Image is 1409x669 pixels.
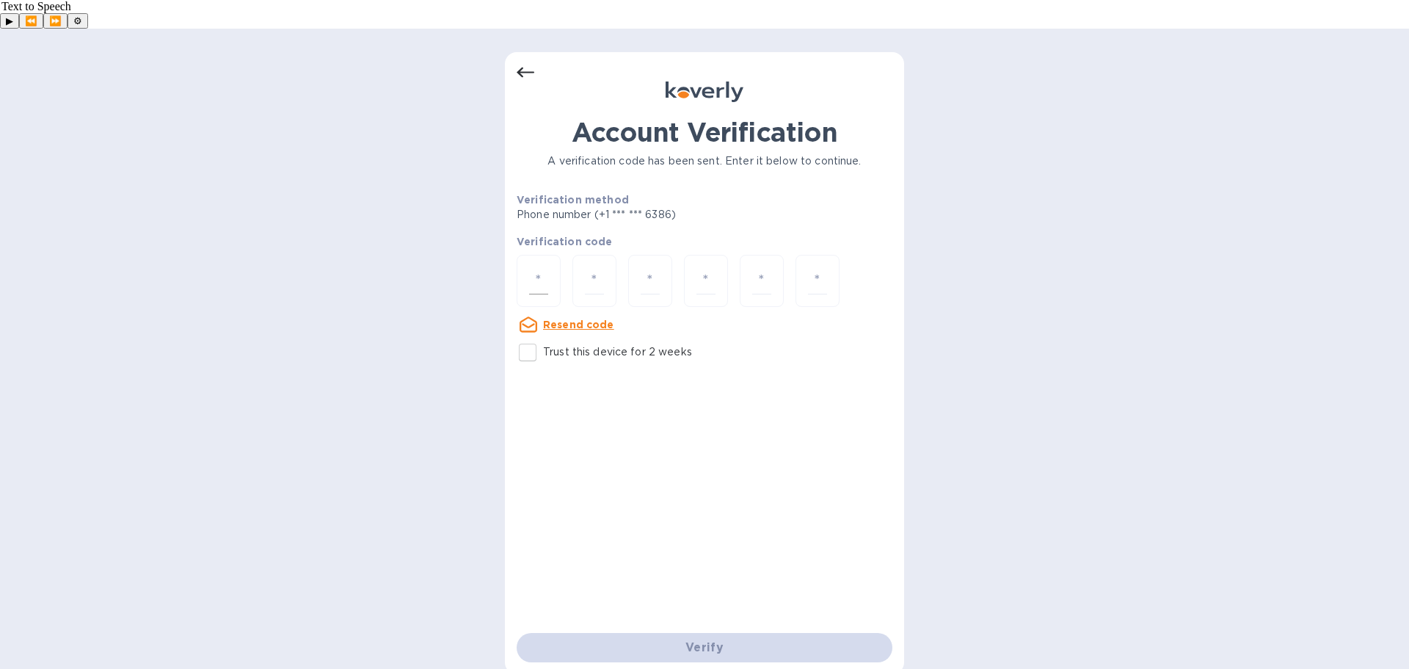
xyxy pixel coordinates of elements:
[517,207,788,223] p: Phone number (+1 *** *** 6386)
[517,234,892,249] p: Verification code
[543,319,614,330] u: Resend code
[517,153,892,169] p: A verification code has been sent. Enter it below to continue.
[43,13,68,29] button: Forward
[19,13,43,29] button: Previous
[517,194,629,206] b: Verification method
[68,13,88,29] button: Settings
[517,117,892,148] h1: Account Verification
[543,344,692,360] p: Trust this device for 2 weeks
